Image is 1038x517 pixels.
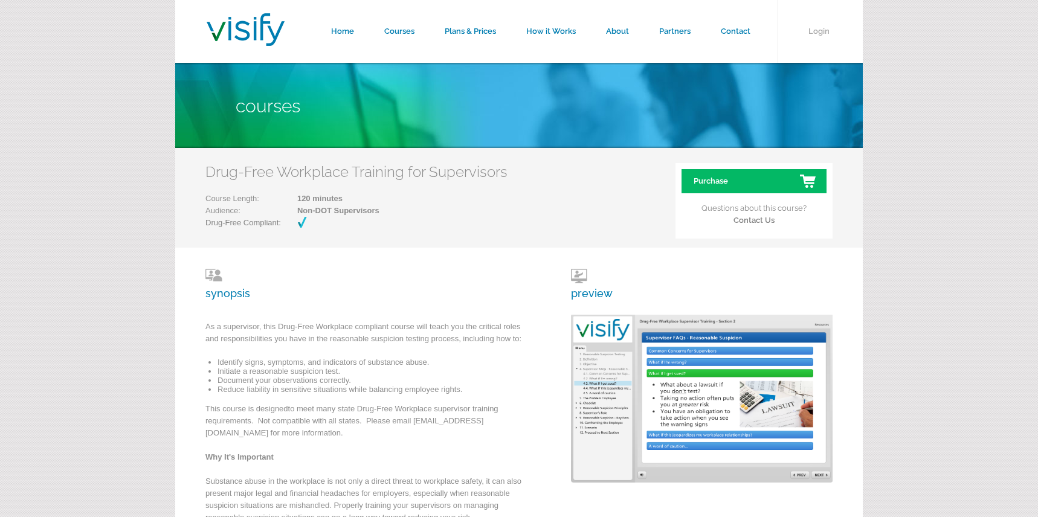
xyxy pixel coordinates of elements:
[207,13,285,46] img: Visify Training
[571,315,833,483] img: Visify_DFWPS_Screenshot.png
[682,193,827,226] p: Questions about this course?
[205,217,320,229] p: Drug-Free Compliant:
[218,376,532,385] li: Document your observations correctly.
[205,193,379,205] p: Course Length:
[205,205,379,217] p: Audience:
[205,403,532,445] p: This course is designed
[218,367,532,376] li: Initiate a reasonable suspicion test.
[205,404,498,437] span: to meet many state Drug-Free Workplace supervisor training requirements. Not compatible with all ...
[205,452,274,461] strong: Why It's Important
[259,205,379,217] span: Non-DOT Supervisors
[259,193,379,205] span: 120 minutes
[733,216,775,225] a: Contact Us
[682,169,827,193] a: Purchase
[218,358,532,367] li: Identify signs, symptoms, and indicators of substance abuse.
[571,269,613,300] h3: preview
[205,269,532,300] h3: synopsis
[205,321,532,351] p: As a supervisor, this Drug-Free Workplace compliant course will teach you the critical roles and ...
[236,95,300,117] span: Courses
[218,385,532,394] li: Reduce liability in sensitive situations while balancing employee rights.
[205,163,508,181] h2: Drug-Free Workplace Training for Supervisors
[207,32,285,50] a: Visify Training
